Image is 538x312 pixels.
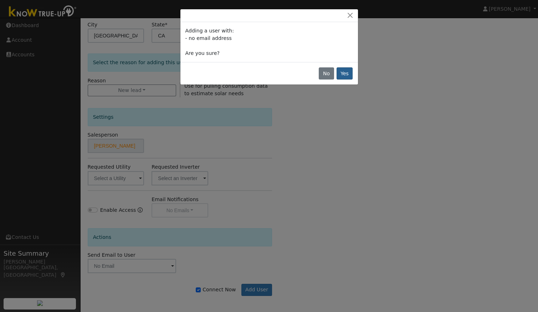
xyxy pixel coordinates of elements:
[185,50,220,56] span: Are you sure?
[319,67,334,80] button: No
[185,35,232,41] span: - no email address
[185,28,234,34] span: Adding a user with:
[337,67,353,80] button: Yes
[345,12,355,19] button: Close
